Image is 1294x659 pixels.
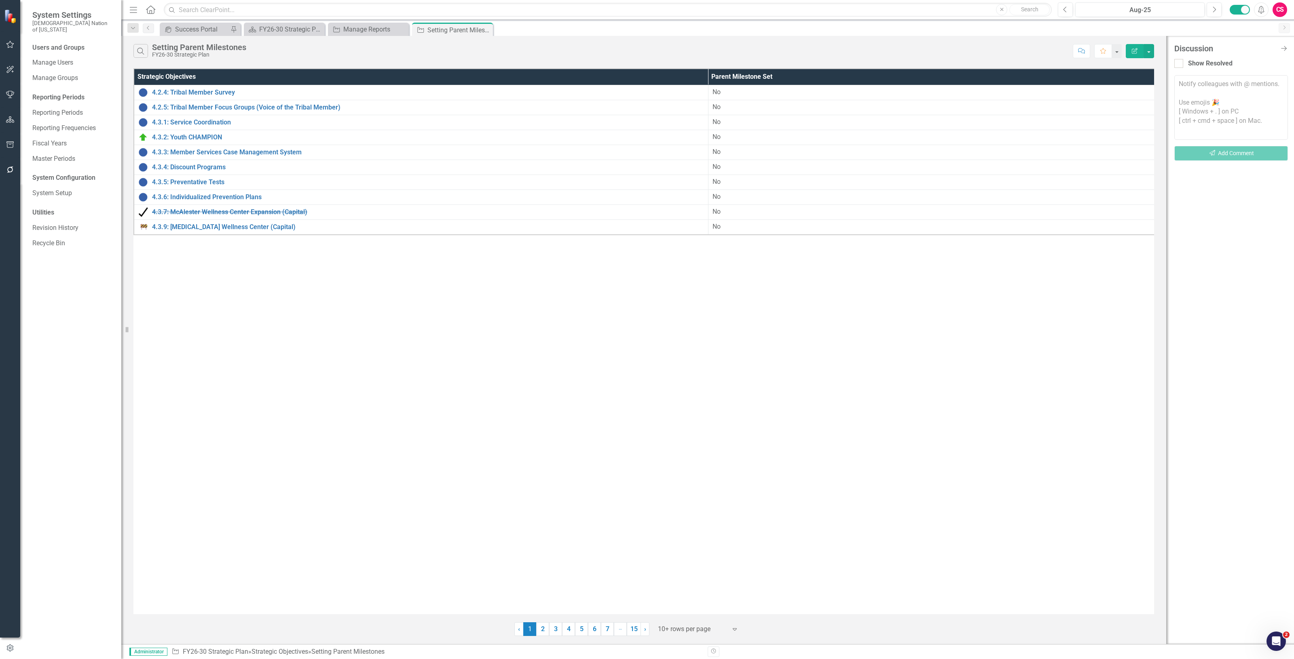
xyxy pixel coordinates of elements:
div: Aug-25 [1078,5,1202,15]
span: No [713,148,721,156]
a: Manage Reports [330,24,407,34]
img: ClearPoint Strategy [4,9,18,23]
img: Not Started [138,103,148,112]
div: Show Resolved [1188,59,1233,68]
td: Double-Click to Edit Right Click for Context Menu [134,85,708,100]
a: 4.3.5: Preventative Tests [152,179,704,186]
div: Discussion [1174,44,1275,53]
iframe: Intercom live chat [1267,632,1286,651]
div: » » [171,647,702,657]
small: [DEMOGRAPHIC_DATA] Nation of [US_STATE] [32,20,113,33]
input: Search ClearPoint... [164,3,1052,17]
span: No [713,103,721,111]
span: No [713,133,721,141]
img: On Target [138,133,148,142]
div: Manage Reports [343,24,407,34]
a: Revision History [32,223,113,233]
div: Setting Parent Milestones [427,25,491,35]
a: 4.3.9: [MEDICAL_DATA] Wellness Center (Capital) [152,223,704,231]
img: Not Started [138,162,148,172]
td: Double-Click to Edit [708,100,1282,115]
a: 7 [601,622,614,636]
td: Double-Click to Edit [708,189,1282,204]
a: Recycle Bin [32,239,113,248]
div: Utilities [32,208,113,217]
td: Double-Click to Edit [708,204,1282,219]
a: 4.3.2: Youth CHAMPION [152,134,704,141]
div: System Configuration [32,173,113,183]
button: Search [1009,4,1050,15]
span: No [713,223,721,230]
a: Reporting Frequencies [32,124,113,133]
div: Success Portal [175,24,228,34]
a: Manage Users [32,58,113,67]
a: Master Periods [32,154,113,164]
td: Double-Click to Edit [708,130,1282,145]
span: Search [1021,6,1038,13]
td: Double-Click to Edit Right Click for Context Menu [134,160,708,175]
span: Administrator [129,648,167,656]
img: Not Started [138,192,148,202]
a: Strategic Objectives [252,648,308,655]
td: Double-Click to Edit [708,115,1282,130]
a: 4 [562,622,575,636]
span: No [713,163,721,171]
div: Users and Groups [32,43,113,53]
span: No [713,193,721,200]
span: 1 [523,622,536,636]
img: Completed [138,207,148,217]
a: 4.3.1: Service Coordination [152,119,704,126]
td: Double-Click to Edit Right Click for Context Menu [134,219,708,235]
button: Add Comment [1174,146,1288,161]
span: › [644,625,646,633]
td: Double-Click to Edit Right Click for Context Menu [134,204,708,219]
td: Double-Click to Edit [708,145,1282,160]
img: Approved Capital [138,222,148,232]
a: 3 [549,622,562,636]
a: Reporting Periods [32,108,113,118]
img: Not Started [138,177,148,187]
img: Not Started [138,147,148,157]
span: No [713,88,721,96]
a: 4.3.7: McAlester Wellness Center Expansion (Capital) [152,208,704,216]
a: Manage Groups [32,74,113,83]
td: Double-Click to Edit [708,219,1282,235]
div: Setting Parent Milestones [311,648,385,655]
a: 4.2.5: Tribal Member Focus Groups (Voice of the Tribal Member) [152,104,704,111]
td: Double-Click to Edit [708,85,1282,100]
span: No [713,178,721,185]
span: No [713,208,721,215]
a: 4.3.6: Individualized Prevention Plans [152,194,704,201]
td: Double-Click to Edit Right Click for Context Menu [134,130,708,145]
a: 2 [536,622,549,636]
td: Double-Click to Edit [708,175,1282,189]
span: ‹ [518,625,520,633]
div: FY26-30 Strategic Plan [259,24,323,34]
a: System Setup [32,189,113,198]
img: Not Started [138,118,148,127]
a: Success Portal [162,24,228,34]
td: Double-Click to Edit Right Click for Context Menu [134,189,708,204]
a: 15 [627,622,641,636]
a: FY26-30 Strategic Plan [183,648,248,655]
td: Double-Click to Edit Right Click for Context Menu [134,115,708,130]
span: 2 [1283,632,1290,638]
div: Reporting Periods [32,93,113,102]
a: 4.2.4: Tribal Member Survey [152,89,704,96]
a: Fiscal Years [32,139,113,148]
span: No [713,118,721,126]
td: Double-Click to Edit Right Click for Context Menu [134,175,708,189]
a: 5 [575,622,588,636]
td: Double-Click to Edit Right Click for Context Menu [134,100,708,115]
a: 4.3.4: Discount Programs [152,164,704,171]
a: 4.3.3: Member Services Case Management System [152,149,704,156]
div: FY26-30 Strategic Plan [152,52,246,58]
div: Setting Parent Milestones [152,43,246,52]
button: CS [1273,2,1287,17]
a: FY26-30 Strategic Plan [246,24,323,34]
a: 6 [588,622,601,636]
td: Double-Click to Edit Right Click for Context Menu [134,145,708,160]
span: System Settings [32,10,113,20]
td: Double-Click to Edit [708,160,1282,175]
